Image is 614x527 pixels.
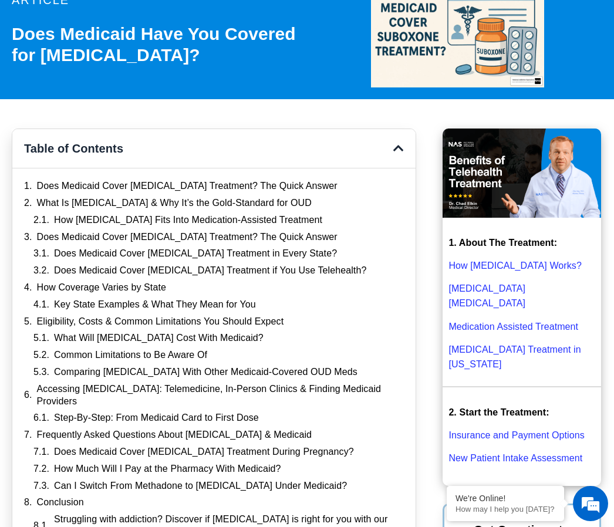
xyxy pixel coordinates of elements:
[37,180,338,192] a: Does Medicaid Cover [MEDICAL_DATA] Treatment? The Quick Answer
[54,214,322,227] a: How [MEDICAL_DATA] Fits Into Medication-Assisted Treatment
[456,494,555,503] div: We're Online!
[37,383,404,408] a: Accessing [MEDICAL_DATA]: Telemedicine, In-Person Clinics & Finding Medicaid Providers
[393,143,404,154] div: Close table of contents
[37,316,284,328] a: Eligibility, Costs & Common Limitations You Should Expect
[54,480,347,492] a: Can I Switch From Methadone to [MEDICAL_DATA] Under Medicaid?
[54,446,354,458] a: Does Medicaid Cover [MEDICAL_DATA] Treatment During Pregnancy?
[37,496,84,509] a: Conclusion
[24,141,393,156] h4: Table of Contents
[448,453,582,463] a: New Patient Intake Assessment
[448,407,549,417] strong: 2. Start the Treatment:
[37,231,338,244] a: Does Medicaid Cover [MEDICAL_DATA] Treatment? The Quick Answer
[54,366,357,379] a: Comparing [MEDICAL_DATA] With Other Medicaid-Covered OUD Meds
[54,349,207,362] a: Common Limitations to Be Aware Of
[37,282,166,294] a: How Coverage Varies by State
[37,197,312,210] a: What Is [MEDICAL_DATA] & Why It’s the Gold-Standard for OUD
[443,129,600,217] img: Benefits of Telehealth Suboxone Treatment that you should know
[37,429,312,441] a: Frequently Asked Questions About [MEDICAL_DATA] & Medicaid
[448,283,525,308] a: [MEDICAL_DATA] [MEDICAL_DATA]
[456,505,555,514] p: How may I help you today?
[54,332,264,344] a: What Will [MEDICAL_DATA] Cost With Medicaid?
[448,261,582,271] a: How [MEDICAL_DATA] Works?
[448,430,584,440] a: Insurance and Payment Options
[448,322,578,332] a: Medication Assisted Treatment
[12,23,313,66] h1: Does Medicaid Have You Covered for [MEDICAL_DATA]?
[54,248,337,260] a: Does Medicaid Cover [MEDICAL_DATA] Treatment in Every State?
[54,299,256,311] a: Key State Examples & What They Mean for You
[54,463,281,475] a: How Much Will I Pay at the Pharmacy With Medicaid?
[54,412,259,424] a: Step-By-Step: From Medicaid Card to First Dose
[448,344,581,369] a: [MEDICAL_DATA] Treatment in [US_STATE]
[448,238,557,248] strong: 1. About The Treatment:
[54,265,366,277] a: Does Medicaid Cover [MEDICAL_DATA] Treatment if You Use Telehealth?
